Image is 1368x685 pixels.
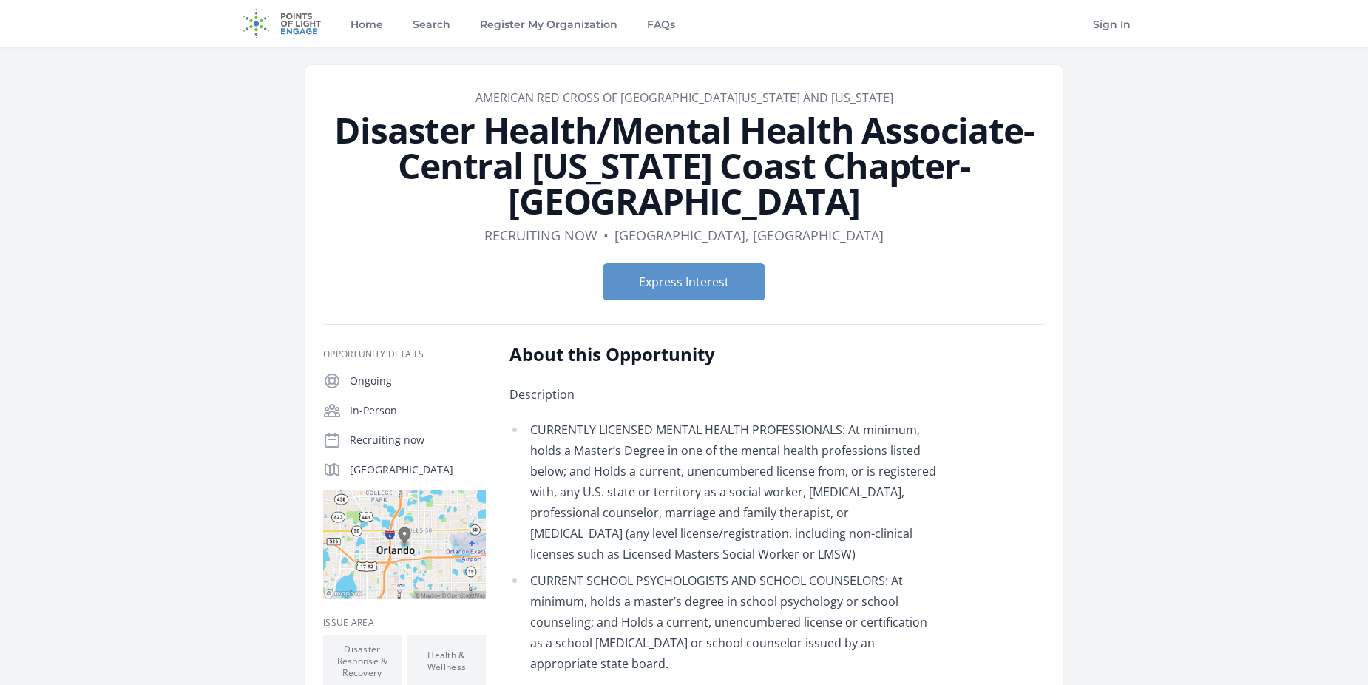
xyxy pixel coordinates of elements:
[323,617,486,629] h3: Issue area
[350,462,486,477] p: [GEOGRAPHIC_DATA]
[323,348,486,360] h3: Opportunity Details
[484,225,597,246] dd: Recruiting now
[350,374,486,388] p: Ongoing
[509,570,942,674] li: CURRENT SCHOOL PSYCHOLOGISTS AND SCHOOL COUNSELORS: At minimum, holds a master’s degree in school...
[509,384,942,405] p: Description
[350,433,486,448] p: Recruiting now
[323,112,1045,219] h1: Disaster Health/Mental Health Associate- Central [US_STATE] Coast Chapter- [GEOGRAPHIC_DATA]
[614,225,884,246] dd: [GEOGRAPHIC_DATA], [GEOGRAPHIC_DATA]
[350,403,486,418] p: In-Person
[509,342,942,366] h2: About this Opportunity
[323,490,486,599] img: Map
[603,225,609,246] div: •
[603,263,765,300] button: Express Interest
[475,90,893,106] a: American Red Cross of [GEOGRAPHIC_DATA][US_STATE] and [US_STATE]
[509,419,942,564] li: CURRENTLY LICENSED MENTAL HEALTH PROFESSIONALS: At minimum, holds a Master’s Degree in one of the...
